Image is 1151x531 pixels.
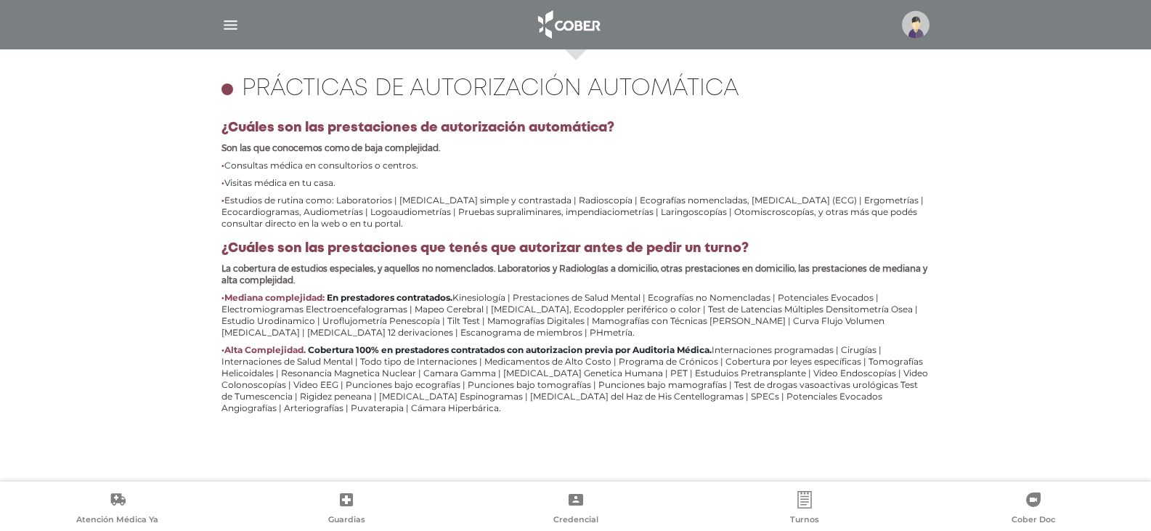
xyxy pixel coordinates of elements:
img: profile-placeholder.svg [902,11,930,38]
img: Cober_menu-lines-white.svg [221,16,240,34]
b: Mediana complejidad: [224,292,325,303]
b: En prestadores contratados. [327,292,452,303]
b: La cobertura de estudios especiales, y aquellos no nomenclados. Laboratorios y Radiologías a domi... [221,263,927,285]
span: Atención Médica Ya [76,514,158,527]
img: logo_cober_home-white.png [530,7,606,42]
a: Cober Doc [919,491,1148,528]
li: Estudios de rutina como: Laboratorios | [MEDICAL_DATA] simple y contrastada | Radioscopía | Ecogr... [221,195,930,230]
span: Credencial [553,514,598,527]
b: Alta Complejidad. [224,344,306,355]
span: Cober Doc [1012,514,1055,527]
li: Consultas médica en consultorios o centros. [221,160,930,171]
h4: ¿Cuáles son las prestaciones que tenés que autorizar antes de pedir un turno? [221,241,930,257]
h4: ¿Cuáles son las prestaciones de autorización automática? [221,121,930,137]
b: Son las que conocemos como de baja complejidad. [221,142,440,153]
span: Turnos [790,514,819,527]
b: Cobertura 100% en prestadores contratados con autorizacion previa por Auditoria Médica. [308,344,712,355]
a: Guardias [232,491,460,528]
li: Visitas médica en tu casa. [221,177,930,189]
a: Atención Médica Ya [3,491,232,528]
span: Guardias [328,514,365,527]
li: Internaciones programadas | Cirugías | Internaciones de Salud Mental | Todo tipo de Internaciones... [221,344,930,414]
a: Credencial [461,491,690,528]
a: Turnos [690,491,919,528]
h4: Prácticas de autorización automática [242,76,739,103]
li: Kinesiología | Prestaciones de Salud Mental | Ecografías no Nomencladas | Potenciales Evocados | ... [221,292,930,339]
